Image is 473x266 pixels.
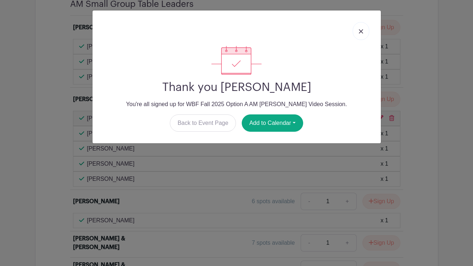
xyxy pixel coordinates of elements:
img: signup_complete-c468d5dda3e2740ee63a24cb0ba0d3ce5d8a4ecd24259e683200fb1569d990c8.svg [211,46,261,75]
p: You're all signed up for WBF Fall 2025 Option A AM [PERSON_NAME] Video Session. [98,100,375,109]
button: Add to Calendar [242,114,303,132]
a: Back to Event Page [170,114,236,132]
img: close_button-5f87c8562297e5c2d7936805f587ecaba9071eb48480494691a3f1689db116b3.svg [359,29,363,34]
h2: Thank you [PERSON_NAME] [98,80,375,94]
